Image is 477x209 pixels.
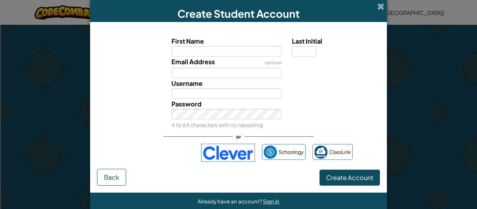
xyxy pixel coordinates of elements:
button: Back [97,169,126,186]
span: Username [171,79,203,87]
img: clever-logo-blue.png [201,144,255,162]
div: Sort A > Z [3,3,474,9]
span: Create Account [326,173,373,181]
button: Create Account [320,170,380,186]
span: Last Initial [292,37,322,45]
span: Create Student Account [177,7,300,20]
div: Sort New > Old [3,9,474,15]
a: Sign in [263,198,279,204]
span: Already have an account? [198,198,263,204]
span: Email Address [171,58,215,66]
span: Schoology [279,147,304,157]
span: or [233,132,244,142]
div: Options [3,28,474,34]
div: Sign out [3,34,474,40]
span: optional [264,60,281,65]
span: ClassLink [329,147,351,157]
img: schoology.png [264,145,277,159]
div: Move To ... [3,47,474,53]
div: Delete [3,22,474,28]
span: Back [104,173,119,181]
small: 4 to 64 characters with no repeating [171,121,263,128]
img: classlink-logo-small.png [314,145,328,159]
iframe: Sign in with Google Button [121,145,198,161]
span: First Name [171,37,204,45]
div: Move To ... [3,15,474,22]
span: Password [171,100,201,108]
div: Rename [3,40,474,47]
